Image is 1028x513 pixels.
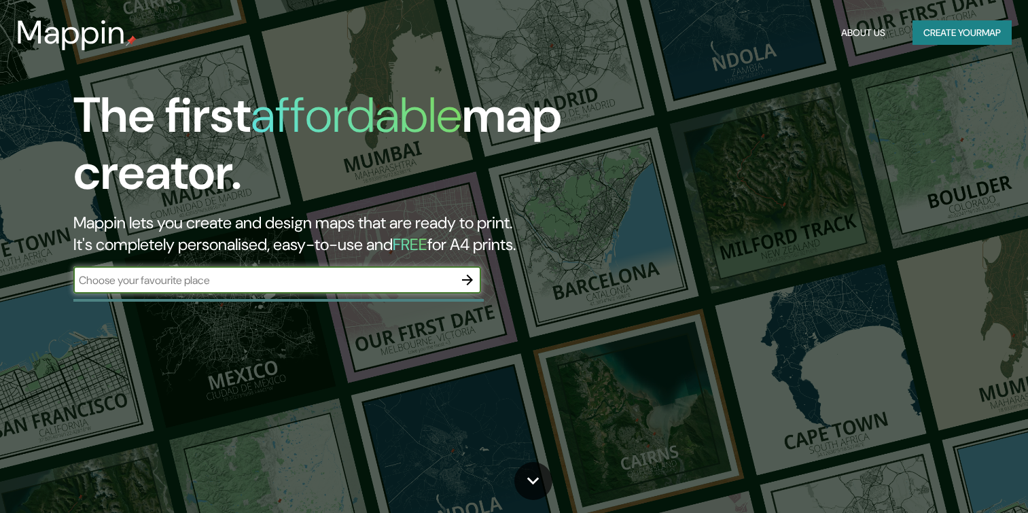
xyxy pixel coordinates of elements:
[16,14,126,52] h3: Mappin
[912,20,1012,46] button: Create yourmap
[73,87,588,212] h1: The first map creator.
[73,212,588,255] h2: Mappin lets you create and design maps that are ready to print. It's completely personalised, eas...
[393,234,427,255] h5: FREE
[836,20,891,46] button: About Us
[126,35,137,46] img: mappin-pin
[251,84,462,147] h1: affordable
[73,272,454,288] input: Choose your favourite place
